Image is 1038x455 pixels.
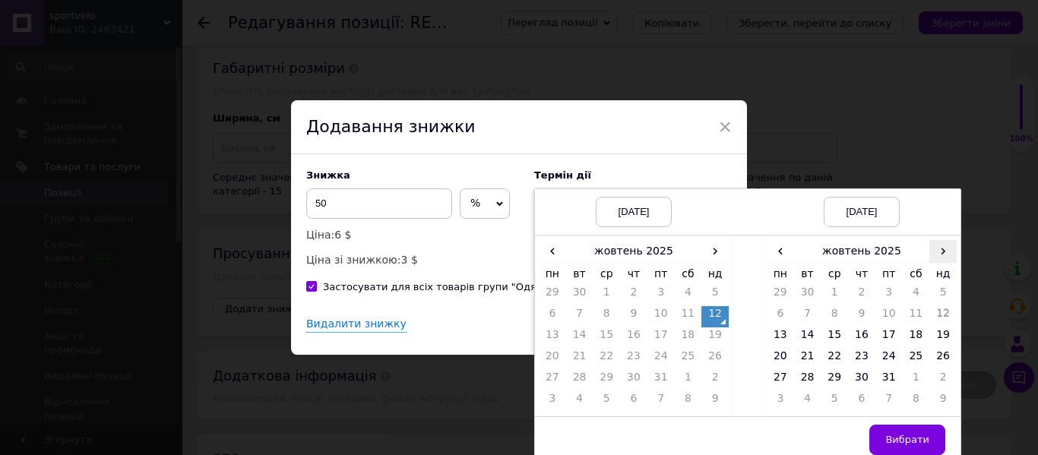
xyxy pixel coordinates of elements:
span: % [470,197,480,209]
button: Вибрати [869,425,945,455]
td: 3 [875,285,903,306]
span: › [929,240,957,262]
span: 3 $ [401,254,418,266]
td: 1 [903,370,930,391]
h3: Розмір вказано M, також орієнтуйтесь на додаткові заміри на фото. [15,108,254,136]
td: 15 [593,327,620,349]
td: 27 [539,370,566,391]
td: 3 [539,391,566,412]
td: 20 [767,349,794,370]
th: ср [593,263,620,285]
span: Знижка [306,169,350,181]
span: 6 $ [334,229,351,241]
td: 1 [675,370,702,391]
td: 14 [794,327,821,349]
th: чт [848,263,875,285]
td: 29 [767,285,794,306]
div: [DATE] [596,197,672,227]
td: 29 [539,285,566,306]
td: 9 [701,391,729,412]
th: жовтень 2025 [794,240,930,263]
td: 8 [903,391,930,412]
u: БЕЗ наложеного платіжа! [15,147,202,164]
span: × [718,114,732,140]
td: 3 [767,391,794,412]
td: 9 [620,306,647,327]
td: 11 [903,306,930,327]
label: Термін дії [534,169,732,181]
span: ‹ [767,240,794,262]
td: 8 [675,391,702,412]
span: Вибрати [885,434,929,445]
td: 18 [675,327,702,349]
td: 19 [701,327,729,349]
td: 6 [539,306,566,327]
td: 24 [875,349,903,370]
td: 28 [566,370,593,391]
td: 19 [929,327,957,349]
th: нд [701,263,729,285]
td: 12 [929,306,957,327]
td: 2 [929,370,957,391]
td: 17 [647,327,675,349]
span: › [701,240,729,262]
td: 4 [794,391,821,412]
td: 12 [701,306,729,327]
span: Додавання знижки [306,117,476,136]
td: 26 [701,349,729,370]
td: 10 [647,306,675,327]
td: 22 [821,349,848,370]
td: 30 [620,370,647,391]
td: 30 [566,285,593,306]
td: 29 [593,370,620,391]
td: 17 [875,327,903,349]
td: 26 [929,349,957,370]
td: 15 [821,327,848,349]
p: Ціна зі знижкою: [306,251,519,268]
td: 24 [647,349,675,370]
td: 20 [539,349,566,370]
div: Видалити знижку [306,317,407,333]
td: 25 [675,349,702,370]
td: 7 [875,391,903,412]
td: 2 [620,285,647,306]
td: 2 [848,285,875,306]
th: пт [647,263,675,285]
td: 14 [566,327,593,349]
td: 21 [566,349,593,370]
td: 31 [647,370,675,391]
th: пт [875,263,903,285]
td: 13 [539,327,566,349]
td: 9 [929,391,957,412]
td: 4 [675,285,702,306]
td: 13 [767,327,794,349]
td: 6 [848,391,875,412]
th: ср [821,263,848,285]
th: пн [539,263,566,285]
div: [DATE] [824,197,900,227]
td: 1 [593,285,620,306]
td: 3 [647,285,675,306]
td: 22 [593,349,620,370]
td: 6 [620,391,647,412]
td: 23 [620,349,647,370]
td: 4 [903,285,930,306]
th: нд [929,263,957,285]
td: 28 [794,370,821,391]
th: жовтень 2025 [566,240,702,263]
th: пн [767,263,794,285]
th: вт [794,263,821,285]
td: 16 [620,327,647,349]
th: вт [566,263,593,285]
p: Ціна: [306,226,519,243]
td: 21 [794,349,821,370]
h3: Продається оригінальний жіночий спортивний ліф бюстгальтер REEBOK з [GEOGRAPHIC_DATA], б/у в хоро... [15,15,254,71]
td: 30 [848,370,875,391]
td: 31 [875,370,903,391]
span: ‹ [539,240,566,262]
td: 27 [767,370,794,391]
td: 2 [701,370,729,391]
td: 29 [821,370,848,391]
td: 7 [647,391,675,412]
th: сб [675,263,702,285]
